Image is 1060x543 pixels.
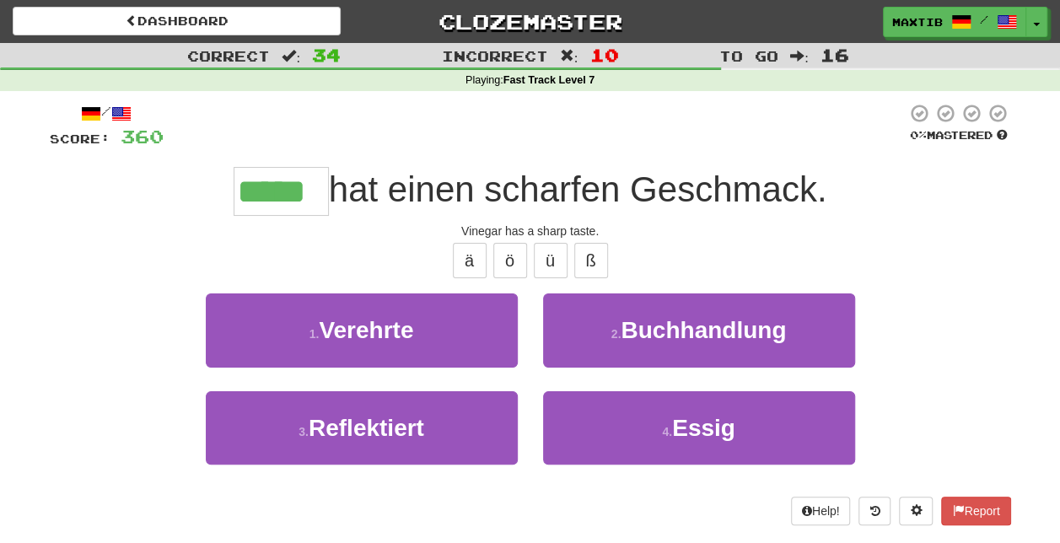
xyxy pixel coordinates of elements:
span: Score: [50,132,110,146]
span: : [790,49,809,63]
span: 16 [821,45,849,65]
span: Reflektiert [309,415,424,441]
a: Clozemaster [366,7,694,36]
div: Mastered [907,128,1011,143]
button: Help! [791,497,851,525]
small: 4 . [662,425,672,438]
span: maxtib [892,14,943,30]
span: Incorrect [442,47,548,64]
span: Verehrte [319,317,413,343]
button: ß [574,243,608,278]
span: : [560,49,578,63]
span: : [282,49,300,63]
a: maxtib / [883,7,1026,37]
div: Vinegar has a sharp taste. [50,223,1011,239]
small: 1 . [309,327,320,341]
button: 3.Reflektiert [206,391,518,465]
span: Buchhandlung [621,317,786,343]
small: 2 . [611,327,621,341]
button: ü [534,243,568,278]
span: 34 [312,45,341,65]
button: 2.Buchhandlung [543,293,855,367]
button: Report [941,497,1010,525]
small: 3 . [299,425,309,438]
button: Round history (alt+y) [858,497,891,525]
span: Correct [187,47,270,64]
span: To go [719,47,778,64]
span: Essig [672,415,735,441]
strong: Fast Track Level 7 [503,74,595,86]
div: / [50,103,164,124]
span: / [980,13,988,25]
button: ä [453,243,487,278]
button: ö [493,243,527,278]
span: hat einen scharfen Geschmack. [329,169,827,209]
span: 360 [121,126,164,147]
a: Dashboard [13,7,341,35]
span: 10 [589,45,618,65]
button: 4.Essig [543,391,855,465]
button: 1.Verehrte [206,293,518,367]
span: 0 % [910,128,927,142]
